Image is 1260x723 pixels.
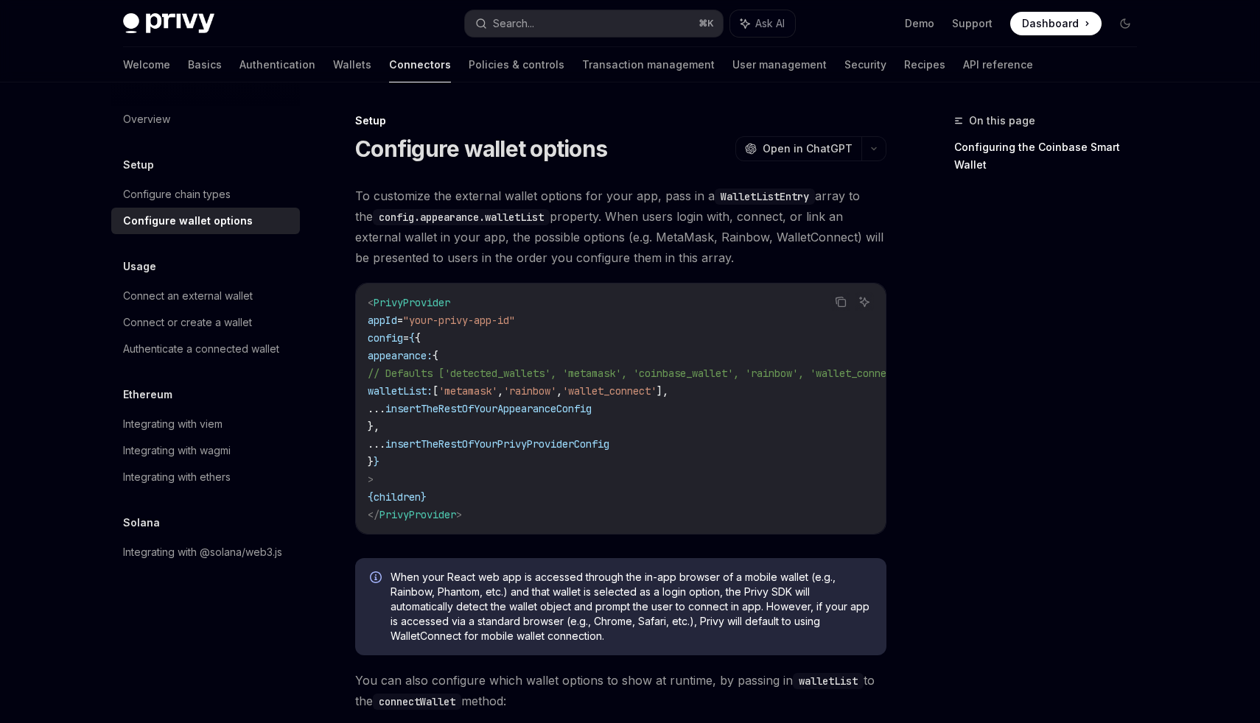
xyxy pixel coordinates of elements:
[1113,12,1137,35] button: Toggle dark mode
[123,514,160,532] h5: Solana
[368,437,385,451] span: ...
[123,186,231,203] div: Configure chain types
[1010,12,1102,35] a: Dashboard
[1022,16,1079,31] span: Dashboard
[123,340,279,358] div: Authenticate a connected wallet
[123,212,253,230] div: Configure wallet options
[389,47,451,82] a: Connectors
[368,367,910,380] span: // Defaults ['detected_wallets', 'metamask', 'coinbase_wallet', 'rainbow', 'wallet_connect']
[905,16,934,31] a: Demo
[503,384,556,398] span: 'rainbow'
[793,673,864,689] code: walletList
[562,384,657,398] span: 'wallet_connect'
[123,468,231,486] div: Integrating with ethers
[123,415,223,433] div: Integrating with viem
[123,314,252,331] div: Connect or create a wallet
[123,287,253,305] div: Connect an external wallet
[123,442,231,459] div: Integrating with wagmi
[954,135,1149,177] a: Configuring the Coinbase Smart Wallet
[111,411,300,437] a: Integrating with viem
[831,292,850,311] button: Copy the contents from the code block
[368,296,374,309] span: <
[111,336,300,362] a: Authenticate a connected wallet
[755,16,785,31] span: Ask AI
[373,694,461,710] code: connectWallet
[111,437,300,464] a: Integrating with wagmi
[355,670,886,711] span: You can also configure which wallet options to show at runtime, by passing in to the method:
[368,402,385,415] span: ...
[111,106,300,133] a: Overview
[111,283,300,309] a: Connect an external wallet
[963,47,1033,82] a: API reference
[355,186,886,268] span: To customize the external wallet options for your app, pass in a array to the property. When user...
[368,384,433,398] span: walletList:
[763,141,853,156] span: Open in ChatGPT
[403,331,409,345] span: =
[469,47,564,82] a: Policies & controls
[123,258,156,275] h5: Usage
[188,47,222,82] a: Basics
[844,47,886,82] a: Security
[456,508,462,521] span: >
[433,349,438,362] span: {
[715,188,815,205] code: WalletListEntry
[497,384,503,398] span: ,
[403,314,515,327] span: "your-privy-app-id"
[373,209,550,225] code: config.appearance.walletList
[355,113,886,128] div: Setup
[374,455,379,468] span: }
[123,13,214,34] img: dark logo
[379,508,456,521] span: PrivyProvider
[123,156,154,174] h5: Setup
[730,10,795,37] button: Ask AI
[465,10,723,37] button: Search...⌘K
[368,349,433,362] span: appearance:
[123,47,170,82] a: Welcome
[699,18,714,29] span: ⌘ K
[368,331,403,345] span: config
[855,292,874,311] button: Ask AI
[368,455,374,468] span: }
[735,136,861,161] button: Open in ChatGPT
[239,47,315,82] a: Authentication
[556,384,562,398] span: ,
[657,384,668,398] span: ],
[368,490,374,504] span: {
[355,135,607,162] h1: Configure wallet options
[111,464,300,490] a: Integrating with ethers
[415,331,421,345] span: {
[123,110,170,128] div: Overview
[368,508,379,521] span: </
[421,490,427,504] span: }
[438,384,497,398] span: 'metamask'
[385,402,592,415] span: insertTheRestOfYourAppearanceConfig
[368,420,379,433] span: },
[397,314,403,327] span: =
[111,309,300,336] a: Connect or create a wallet
[111,208,300,234] a: Configure wallet options
[391,570,872,643] span: When your React web app is accessed through the in-app browser of a mobile wallet (e.g., Rainbow,...
[123,386,172,403] h5: Ethereum
[904,47,945,82] a: Recipes
[385,437,609,451] span: insertTheRestOfYourPrivyProviderConfig
[368,473,374,486] span: >
[374,296,450,309] span: PrivyProvider
[111,181,300,208] a: Configure chain types
[368,314,397,327] span: appId
[582,47,715,82] a: Transaction management
[409,331,415,345] span: {
[433,384,438,398] span: [
[111,539,300,565] a: Integrating with @solana/web3.js
[732,47,827,82] a: User management
[493,15,534,32] div: Search...
[370,571,385,586] svg: Info
[374,490,421,504] span: children
[952,16,993,31] a: Support
[123,543,282,561] div: Integrating with @solana/web3.js
[969,112,1035,130] span: On this page
[333,47,371,82] a: Wallets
